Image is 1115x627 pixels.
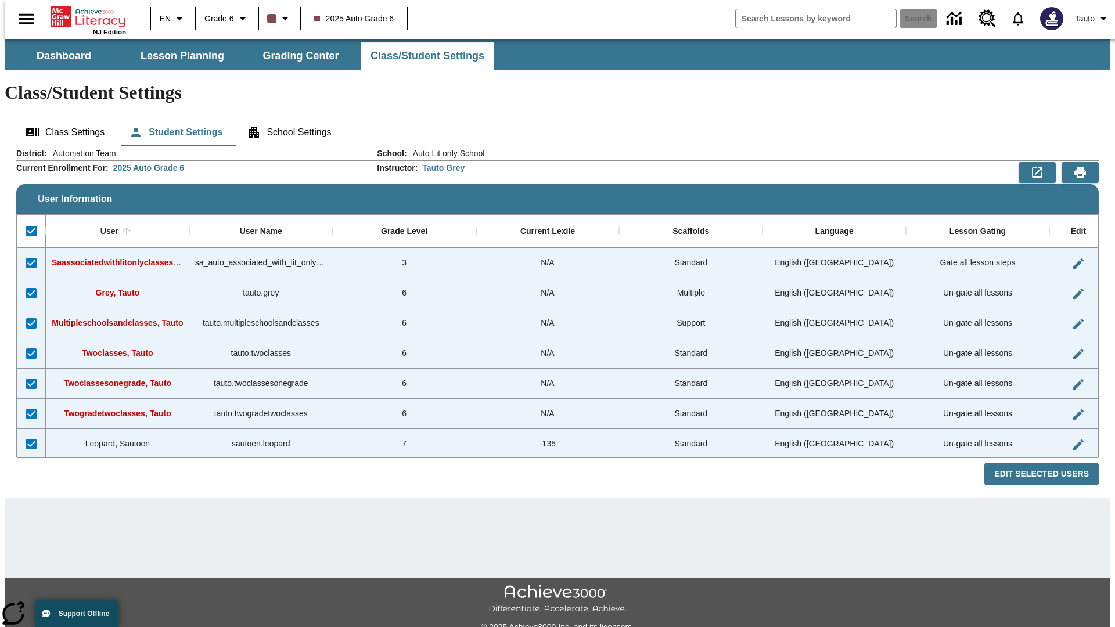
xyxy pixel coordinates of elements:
[100,226,118,237] div: User
[141,49,224,63] span: Lesson Planning
[47,147,116,159] span: Automation Team
[189,338,333,369] div: tauto.twoclasses
[64,409,171,418] span: Twogradetwoclasses, Tauto
[38,194,112,204] span: User Information
[1003,3,1033,34] a: Notifications
[200,8,254,29] button: Grade: Grade 6, Select a grade
[16,163,109,173] h2: Current Enrollment For :
[51,4,126,35] div: Home
[37,49,91,63] span: Dashboard
[189,399,333,429] div: tauto.twogradetwoclasses
[16,118,1099,146] div: Class/Student Settings
[619,338,762,369] div: Standard
[762,399,906,429] div: English (US)
[189,248,333,278] div: sa_auto_associated_with_lit_only_classes
[262,8,297,29] button: Class color is dark brown. Change class color
[815,226,854,237] div: Language
[906,369,1049,399] div: Un-gate all lessons
[333,278,476,308] div: 6
[377,163,418,173] h2: Instructor :
[85,439,150,448] span: Leopard, Sautoen
[906,278,1049,308] div: Un-gate all lessons
[1071,226,1086,237] div: Edit
[96,288,140,297] span: Grey, Tauto
[762,369,906,399] div: English (US)
[204,13,234,25] span: Grade 6
[1040,7,1063,30] img: Avatar
[361,42,494,70] button: Class/Student Settings
[9,2,44,36] button: Open side menu
[619,369,762,399] div: Standard
[1067,373,1090,396] button: Edit User
[1067,252,1090,275] button: Edit User
[762,429,906,459] div: English (US)
[16,147,1099,486] div: User Information
[52,318,183,327] span: Multipleschoolsandclasses, Tauto
[476,429,620,459] div: -135
[333,248,476,278] div: 3
[619,429,762,459] div: Standard
[476,248,620,278] div: N/A
[422,162,465,174] div: Tauto Grey
[520,226,575,237] div: Current Lexile
[243,42,359,70] button: Grading Center
[371,49,484,63] span: Class/Student Settings
[476,278,620,308] div: N/A
[6,42,122,70] button: Dashboard
[59,610,109,618] span: Support Offline
[160,13,171,25] span: EN
[906,399,1049,429] div: Un-gate all lessons
[762,338,906,369] div: English (US)
[619,248,762,278] div: Standard
[82,348,153,358] span: Twoclasses, Tauto
[333,429,476,459] div: 7
[333,308,476,338] div: 6
[51,5,126,28] a: Home
[113,162,184,174] div: 2025 Auto Grade 6
[1070,8,1115,29] button: Profile/Settings
[476,308,620,338] div: N/A
[262,49,339,63] span: Grading Center
[1067,312,1090,336] button: Edit User
[64,379,171,388] span: Twoclassesonegrade, Tauto
[120,118,232,146] button: Student Settings
[35,600,118,627] button: Support Offline
[333,338,476,369] div: 6
[1019,162,1056,183] button: Export to CSV
[407,147,485,159] span: Auto Lit only School
[1062,162,1099,183] button: Print Preview
[189,429,333,459] div: sautoen.leopard
[189,278,333,308] div: tauto.grey
[672,226,709,237] div: Scaffolds
[124,42,240,70] button: Lesson Planning
[93,28,126,35] span: NJ Edition
[189,308,333,338] div: tauto.multipleschoolsandclasses
[333,399,476,429] div: 6
[476,369,620,399] div: N/A
[619,278,762,308] div: Multiple
[476,399,620,429] div: N/A
[906,429,1049,459] div: Un-gate all lessons
[762,278,906,308] div: English (US)
[5,39,1110,70] div: SubNavbar
[940,3,972,35] a: Data Center
[314,13,394,25] span: 2025 Auto Grade 6
[1067,403,1090,426] button: Edit User
[906,308,1049,338] div: Un-gate all lessons
[52,258,299,267] span: Saassociatedwithlitonlyclasses, Saassociatedwithlitonlyclasses
[154,8,192,29] button: Language: EN, Select a language
[972,3,1003,34] a: Resource Center, Will open in new tab
[16,149,47,158] h2: District :
[762,248,906,278] div: English (US)
[619,399,762,429] div: Standard
[5,42,495,70] div: SubNavbar
[949,226,1006,237] div: Lesson Gating
[333,369,476,399] div: 6
[189,369,333,399] div: tauto.twoclassesonegrade
[906,248,1049,278] div: Gate all lesson steps
[906,338,1049,369] div: Un-gate all lessons
[381,226,427,237] div: Grade Level
[762,308,906,338] div: English (US)
[1033,3,1070,34] button: Select a new avatar
[1067,282,1090,305] button: Edit User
